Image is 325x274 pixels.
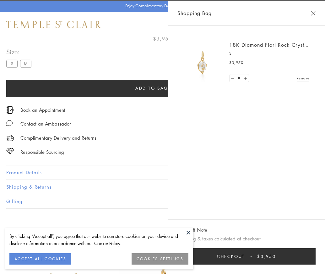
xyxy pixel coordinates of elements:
div: By clicking “Accept all”, you agree that our website can store cookies on your device and disclos... [9,233,188,247]
p: Complimentary Delivery and Returns [20,134,96,142]
span: $3,950 [153,35,172,43]
span: $3,950 [229,60,243,66]
img: icon_sourcing.svg [6,148,14,154]
img: P51889-E11FIORI [184,44,221,82]
span: Checkout [217,253,245,260]
button: ACCEPT ALL COOKIES [9,253,71,265]
img: MessageIcon-01_2.svg [6,120,13,126]
span: Size: [6,47,34,57]
label: S [6,60,18,67]
button: Shipping & Returns [6,180,319,194]
a: Set quantity to 2 [242,74,248,82]
button: COOKIES SETTINGS [132,253,188,265]
button: Product Details [6,165,319,180]
p: S [229,50,309,56]
p: Shipping & taxes calculated at checkout [177,235,316,243]
span: Shopping Bag [177,9,212,17]
div: Contact an Ambassador [20,120,71,128]
button: Close Shopping Bag [311,11,316,16]
span: Add to bag [135,85,168,92]
label: M [20,60,31,67]
img: Temple St. Clair [6,21,101,28]
button: Checkout $3,950 [177,248,316,265]
a: Remove [297,75,309,82]
a: Set quantity to 0 [230,74,236,82]
p: Enjoy Complimentary Delivery & Returns [125,3,197,9]
img: icon_appointment.svg [6,106,14,114]
button: Add to bag [6,80,297,97]
button: Gifting [6,194,319,208]
span: $3,950 [257,253,276,260]
img: icon_delivery.svg [6,134,14,142]
div: Responsible Sourcing [20,148,64,156]
button: Add Gift Note [177,226,207,234]
a: Book an Appointment [20,106,65,113]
